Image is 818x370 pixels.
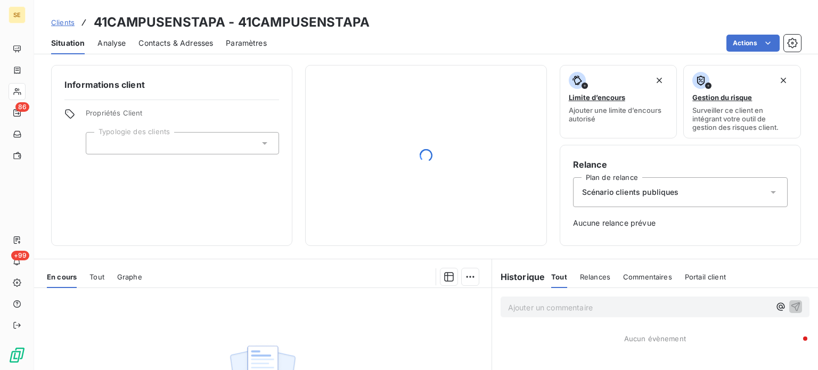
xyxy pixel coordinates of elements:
span: Tout [89,273,104,281]
span: Aucune relance prévue [573,218,788,228]
span: Situation [51,38,85,48]
iframe: Intercom live chat [782,334,807,359]
img: Logo LeanPay [9,347,26,364]
input: Ajouter une valeur [95,138,103,148]
span: Scénario clients publiques [582,187,679,198]
span: Graphe [117,273,142,281]
span: Gestion du risque [692,93,752,102]
span: En cours [47,273,77,281]
span: Clients [51,18,75,27]
span: Limite d’encours [569,93,625,102]
span: +99 [11,251,29,260]
span: Portail client [685,273,726,281]
span: Propriétés Client [86,109,279,124]
h6: Relance [573,158,788,171]
span: Commentaires [623,273,672,281]
a: Clients [51,17,75,28]
h3: 41CAMPUSENSTAPA - 41CAMPUSENSTAPA [94,13,370,32]
span: 86 [15,102,29,112]
span: Surveiller ce client en intégrant votre outil de gestion des risques client. [692,106,792,131]
span: Relances [580,273,610,281]
h6: Informations client [64,78,279,91]
span: Contacts & Adresses [138,38,213,48]
span: Aucun évènement [624,334,686,343]
button: Gestion du risqueSurveiller ce client en intégrant votre outil de gestion des risques client. [683,65,801,138]
span: Analyse [97,38,126,48]
button: Limite d’encoursAjouter une limite d’encours autorisé [560,65,677,138]
span: Paramètres [226,38,267,48]
div: SE [9,6,26,23]
h6: Historique [492,270,545,283]
span: Ajouter une limite d’encours autorisé [569,106,668,123]
span: Tout [551,273,567,281]
button: Actions [726,35,780,52]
